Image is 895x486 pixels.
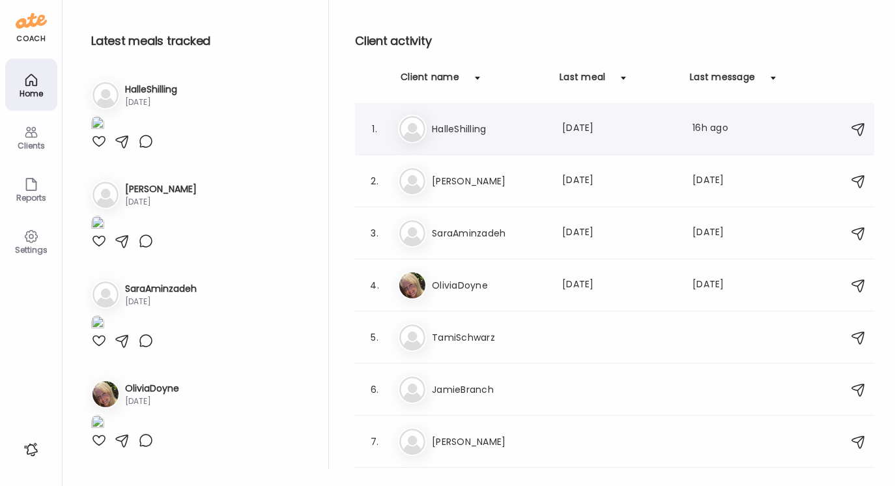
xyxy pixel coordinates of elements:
[92,281,119,307] img: bg-avatar-default.svg
[432,121,547,137] h3: HalleShilling
[690,70,755,91] div: Last message
[8,89,55,98] div: Home
[125,83,177,96] h3: HalleShilling
[562,173,677,189] div: [DATE]
[562,121,677,137] div: [DATE]
[8,193,55,202] div: Reports
[692,278,743,293] div: [DATE]
[560,70,605,91] div: Last meal
[125,196,197,208] div: [DATE]
[8,246,55,254] div: Settings
[92,82,119,108] img: bg-avatar-default.svg
[91,415,104,433] img: images%2F9DNuC7wyMIOPwWIPH7oJytaD6zy2%2FnF6U5NwZW2BxS53gPXyP%2FuUErMQJe7S8F8gdrFY7n_1080
[399,272,425,298] img: avatars%2F9DNuC7wyMIOPwWIPH7oJytaD6zy2
[432,225,547,241] h3: SaraAminzadeh
[562,278,677,293] div: [DATE]
[399,324,425,350] img: bg-avatar-default.svg
[432,278,547,293] h3: OliviaDoyne
[399,220,425,246] img: bg-avatar-default.svg
[692,121,743,137] div: 16h ago
[16,10,47,31] img: ate
[125,182,197,196] h3: [PERSON_NAME]
[92,182,119,208] img: bg-avatar-default.svg
[125,382,179,395] h3: OliviaDoyne
[367,382,382,397] div: 6.
[125,96,177,108] div: [DATE]
[399,116,425,142] img: bg-avatar-default.svg
[125,296,197,307] div: [DATE]
[432,173,547,189] h3: [PERSON_NAME]
[8,141,55,150] div: Clients
[91,315,104,333] img: images%2FeOBBQAkIlDN3xvG7Mn88FHS2sBf1%2FtFXOysCgqh3oOfy5euOU%2F7IOaeTf1F6PTsnZmE8bO_1080
[399,377,425,403] img: bg-avatar-default.svg
[125,282,197,296] h3: SaraAminzadeh
[692,173,743,189] div: [DATE]
[367,173,382,189] div: 2.
[355,31,874,51] h2: Client activity
[367,330,382,345] div: 5.
[399,168,425,194] img: bg-avatar-default.svg
[692,225,743,241] div: [DATE]
[91,116,104,134] img: images%2FB1LhXb8r3FSHAJWuBrmgaQEclVN2%2FVQi02EV8UVo2PBz815sF%2FLJxcPZpPWiXlRgEgFnpg_1080
[16,33,46,44] div: coach
[92,381,119,407] img: avatars%2F9DNuC7wyMIOPwWIPH7oJytaD6zy2
[432,330,547,345] h3: TamiSchwarz
[432,434,547,450] h3: [PERSON_NAME]
[562,225,677,241] div: [DATE]
[91,31,307,51] h2: Latest meals tracked
[401,70,459,91] div: Client name
[432,382,547,397] h3: JamieBranch
[367,434,382,450] div: 7.
[367,121,382,137] div: 1.
[125,395,179,407] div: [DATE]
[399,429,425,455] img: bg-avatar-default.svg
[367,278,382,293] div: 4.
[367,225,382,241] div: 3.
[91,216,104,233] img: images%2FEgRRFZJIFOS3vU4CZvMTZA1MQ8g1%2FqEh8lVUfS6R7G7pBjRuL%2F0mvlt3C5vPc2S2VsmZ2E_1080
